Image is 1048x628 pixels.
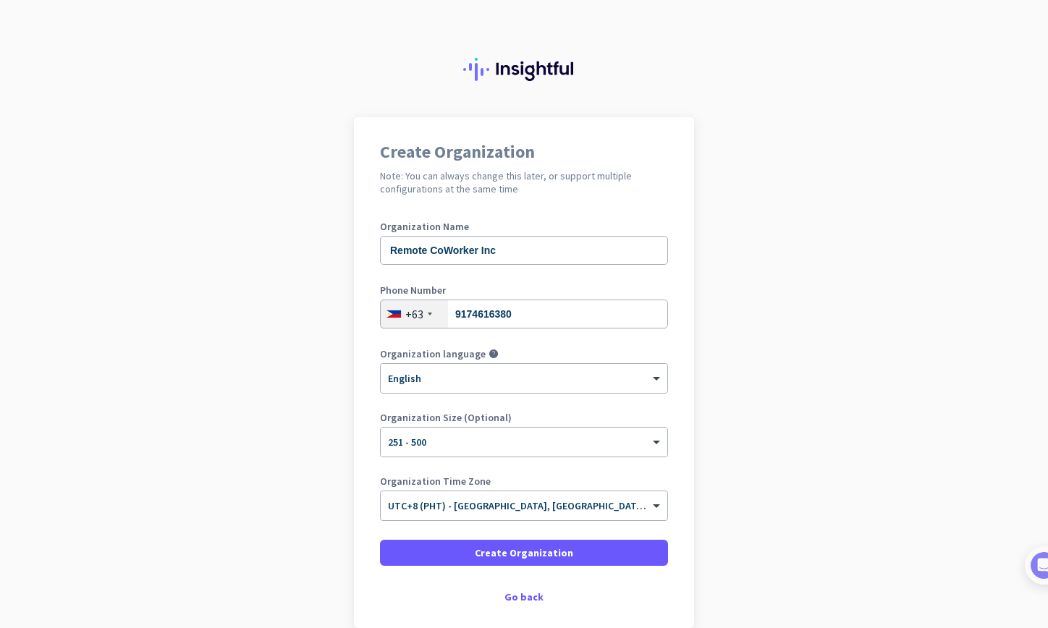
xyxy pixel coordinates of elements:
img: Insightful [463,58,585,81]
i: help [489,349,499,359]
div: +63 [405,307,423,321]
input: What is the name of your organization? [380,236,668,265]
label: Phone Number [380,285,668,295]
label: Organization Name [380,221,668,232]
div: Go back [380,592,668,602]
label: Organization language [380,349,486,359]
h2: Note: You can always change this later, or support multiple configurations at the same time [380,169,668,195]
input: 2 3234 5678 [380,300,668,328]
h1: Create Organization [380,143,668,161]
span: Create Organization [475,546,573,560]
button: Create Organization [380,540,668,566]
label: Organization Size (Optional) [380,412,668,423]
label: Organization Time Zone [380,476,668,486]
